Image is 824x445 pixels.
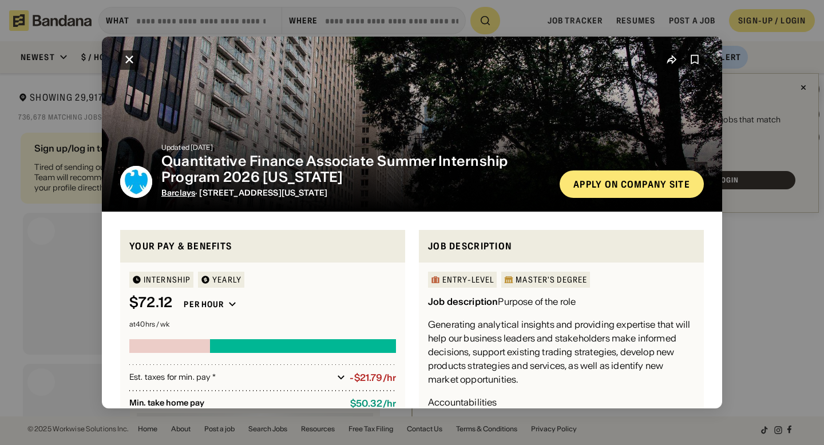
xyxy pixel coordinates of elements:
[428,317,695,386] div: Generating analytical insights and providing expertise that will help our business leaders and st...
[161,188,550,198] div: · [STREET_ADDRESS][US_STATE]
[129,295,172,311] div: $ 72.12
[129,321,396,328] div: at 40 hrs / wk
[161,188,195,198] a: Barclays
[428,295,576,308] div: Purpose of the role
[161,153,550,186] div: Quantitative Finance Associate Summer Internship Program 2026 [US_STATE]
[161,144,550,151] div: Updated [DATE]
[350,372,396,383] div: -$21.79/hr
[212,276,241,284] div: YEARLY
[120,166,152,198] img: Barclays logo
[144,276,191,284] div: Internship
[428,395,497,409] div: Accountabilities
[129,398,341,409] div: Min. take home pay
[428,296,498,307] div: Job description
[516,276,587,284] div: Master's Degree
[573,180,690,189] div: Apply on company site
[184,299,224,309] div: Per hour
[442,276,494,284] div: Entry-Level
[129,372,332,383] div: Est. taxes for min. pay *
[350,398,396,409] div: $ 50.32 / hr
[129,239,396,253] div: Your pay & benefits
[428,239,695,253] div: Job Description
